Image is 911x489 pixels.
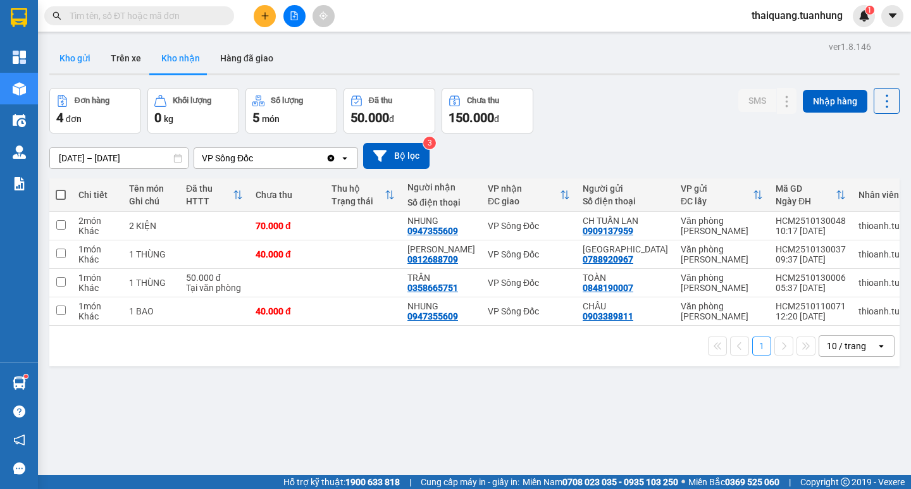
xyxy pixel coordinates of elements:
[407,182,475,192] div: Người nhận
[340,153,350,163] svg: open
[78,254,116,264] div: Khác
[325,178,401,212] th: Toggle SortBy
[776,244,846,254] div: HCM2510130037
[776,283,846,293] div: 05:37 [DATE]
[11,8,27,27] img: logo-vxr
[151,43,210,73] button: Kho nhận
[101,43,151,73] button: Trên xe
[776,301,846,311] div: HCM2510110071
[66,114,82,124] span: đơn
[254,152,256,164] input: Selected VP Sông Đốc.
[583,283,633,293] div: 0848190007
[858,10,870,22] img: icon-new-feature
[583,244,668,254] div: MỸ XUYÊN
[562,477,678,487] strong: 0708 023 035 - 0935 103 250
[256,306,319,316] div: 40.000 đ
[13,405,25,418] span: question-circle
[741,8,853,23] span: thaiquang.tuanhung
[210,43,283,73] button: Hàng đã giao
[407,311,458,321] div: 0947355609
[407,273,475,283] div: TRÂN
[202,152,253,164] div: VP Sông Đốc
[13,376,26,390] img: warehouse-icon
[49,43,101,73] button: Kho gửi
[776,273,846,283] div: HCM2510130006
[56,110,63,125] span: 4
[881,5,903,27] button: caret-down
[523,475,678,489] span: Miền Nam
[332,196,385,206] div: Trạng thái
[154,110,161,125] span: 0
[407,283,458,293] div: 0358665751
[887,10,898,22] span: caret-down
[78,283,116,293] div: Khác
[256,249,319,259] div: 40.000 đ
[186,183,233,194] div: Đã thu
[827,340,866,352] div: 10 / trang
[583,301,668,311] div: CHÂU
[186,283,243,293] div: Tại văn phòng
[681,273,763,293] div: Văn phòng [PERSON_NAME]
[256,221,319,231] div: 70.000 đ
[494,114,499,124] span: đ
[70,9,219,23] input: Tìm tên, số ĐT hoặc mã đơn
[583,196,668,206] div: Số điện thoại
[752,337,771,356] button: 1
[776,311,846,321] div: 12:20 [DATE]
[409,475,411,489] span: |
[738,89,776,112] button: SMS
[467,96,499,105] div: Chưa thu
[488,221,570,231] div: VP Sông Đốc
[326,153,336,163] svg: Clear value
[129,249,173,259] div: 1 THÙNG
[583,226,633,236] div: 0909137959
[254,5,276,27] button: plus
[261,11,270,20] span: plus
[769,178,852,212] th: Toggle SortBy
[50,148,188,168] input: Select a date range.
[681,480,685,485] span: ⚪️
[488,249,570,259] div: VP Sông Đốc
[841,478,850,486] span: copyright
[423,137,436,149] sup: 3
[407,254,458,264] div: 0812688709
[129,221,173,231] div: 2 KIỆN
[129,278,173,288] div: 1 THÙNG
[129,183,173,194] div: Tên món
[129,306,173,316] div: 1 BAO
[681,216,763,236] div: Văn phòng [PERSON_NAME]
[13,114,26,127] img: warehouse-icon
[488,306,570,316] div: VP Sông Đốc
[344,88,435,133] button: Đã thu50.000đ
[290,11,299,20] span: file-add
[407,197,475,207] div: Số điện thoại
[78,244,116,254] div: 1 món
[776,196,836,206] div: Ngày ĐH
[53,11,61,20] span: search
[674,178,769,212] th: Toggle SortBy
[186,196,233,206] div: HTTT
[262,114,280,124] span: món
[78,226,116,236] div: Khác
[129,196,173,206] div: Ghi chú
[78,190,116,200] div: Chi tiết
[803,90,867,113] button: Nhập hàng
[442,88,533,133] button: Chưa thu150.000đ
[829,40,871,54] div: ver 1.8.146
[407,226,458,236] div: 0947355609
[13,177,26,190] img: solution-icon
[283,475,400,489] span: Hỗ trợ kỹ thuật:
[789,475,791,489] span: |
[407,216,475,226] div: NHUNG
[13,434,25,446] span: notification
[283,5,306,27] button: file-add
[173,96,211,105] div: Khối lượng
[407,301,475,311] div: NHUNG
[583,254,633,264] div: 0788920967
[389,114,394,124] span: đ
[421,475,519,489] span: Cung cấp máy in - giấy in:
[407,244,475,254] div: MÔNG NGHI
[688,475,779,489] span: Miền Bắc
[481,178,576,212] th: Toggle SortBy
[13,145,26,159] img: warehouse-icon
